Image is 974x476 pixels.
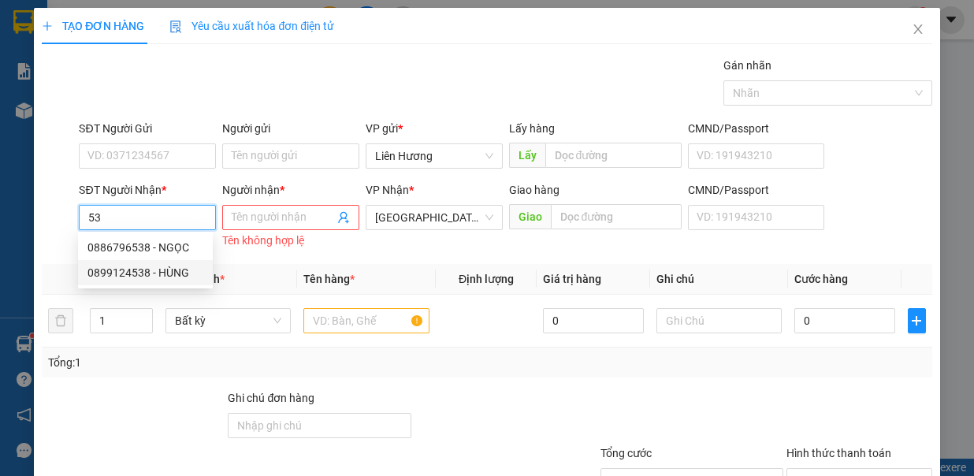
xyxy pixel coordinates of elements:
[91,38,103,50] span: environment
[509,184,559,196] span: Giao hàng
[543,273,601,285] span: Giá trị hàng
[337,211,350,224] span: user-add
[688,120,825,137] div: CMND/Passport
[42,20,144,32] span: TẠO ĐƠN HÀNG
[222,120,359,137] div: Người gửi
[7,35,300,54] li: 01 [PERSON_NAME]
[228,413,411,438] input: Ghi chú đơn hàng
[366,184,409,196] span: VP Nhận
[79,181,216,199] div: SĐT Người Nhận
[78,260,213,285] div: 0899124538 - HÙNG
[42,20,53,32] span: plus
[509,204,551,229] span: Giao
[222,181,359,199] div: Người nhận
[650,264,789,295] th: Ghi chú
[896,8,940,52] button: Close
[543,308,644,333] input: 0
[228,392,314,404] label: Ghi chú đơn hàng
[91,10,224,30] b: [PERSON_NAME]
[48,308,73,333] button: delete
[909,314,925,327] span: plus
[459,273,514,285] span: Định lượng
[509,143,545,168] span: Lấy
[908,308,926,333] button: plus
[169,20,334,32] span: Yêu cầu xuất hóa đơn điện tử
[165,273,225,285] span: Đơn vị tính
[175,309,282,333] span: Bất kỳ
[723,59,771,72] label: Gán nhãn
[48,354,377,371] div: Tổng: 1
[656,308,783,333] input: Ghi Chú
[79,120,216,137] div: SĐT Người Gửi
[912,23,924,35] span: close
[169,20,182,33] img: icon
[375,144,493,168] span: Liên Hương
[87,239,203,256] div: 0886796538 - NGỌC
[222,232,359,250] div: Tên không hợp lệ
[303,308,429,333] input: VD: Bàn, Ghế
[78,235,213,260] div: 0886796538 - NGỌC
[303,273,355,285] span: Tên hàng
[545,143,682,168] input: Dọc đường
[794,273,848,285] span: Cước hàng
[551,204,682,229] input: Dọc đường
[7,7,86,86] img: logo.jpg
[7,99,172,125] b: GỬI : Liên Hương
[7,54,300,74] li: 02523854854
[600,447,652,459] span: Tổng cước
[375,206,493,229] span: Sài Gòn
[366,120,503,137] div: VP gửi
[87,264,203,281] div: 0899124538 - HÙNG
[509,122,555,135] span: Lấy hàng
[91,58,103,70] span: phone
[688,181,825,199] div: CMND/Passport
[786,447,891,459] label: Hình thức thanh toán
